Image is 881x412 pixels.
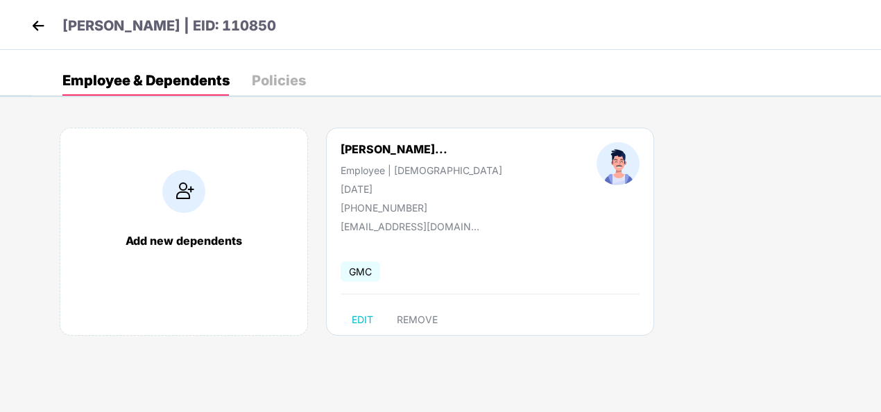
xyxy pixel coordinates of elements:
img: addIcon [162,170,205,213]
div: Employee & Dependents [62,74,230,87]
div: [PHONE_NUMBER] [341,202,502,214]
span: REMOVE [397,314,438,325]
p: [PERSON_NAME] | EID: 110850 [62,15,276,37]
button: EDIT [341,309,384,331]
div: [PERSON_NAME]... [341,142,447,156]
div: [EMAIL_ADDRESS][DOMAIN_NAME] [341,221,479,232]
span: GMC [341,261,380,282]
img: back [28,15,49,36]
div: Employee | [DEMOGRAPHIC_DATA] [341,164,502,176]
div: Add new dependents [74,234,293,248]
button: REMOVE [386,309,449,331]
span: EDIT [352,314,373,325]
div: [DATE] [341,183,502,195]
img: profileImage [597,142,640,185]
div: Policies [252,74,306,87]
